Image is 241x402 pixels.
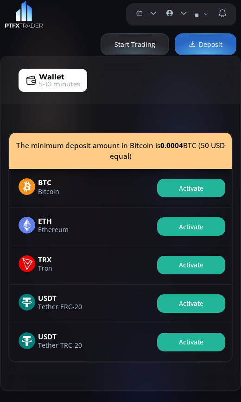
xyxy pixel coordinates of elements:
[39,71,64,83] span: Wallet
[39,79,80,89] span: 5-10 minutes
[38,178,57,186] span: BTC
[38,304,82,310] span: Tether ERC-20
[114,39,155,49] span: Start Trading
[157,217,225,236] button: Activate
[38,294,80,301] span: USDT
[101,33,169,55] a: Start Trading
[38,189,59,195] span: Bitcoin
[189,39,222,49] span: Deposit
[38,266,52,272] span: Tron
[38,332,80,340] span: USDT
[9,133,232,169] div: The minimum deposit amount in Bitcoin is BTC (50 USD equal)
[38,227,69,233] span: Ethereum
[157,256,225,274] button: Activate
[175,33,236,55] a: Deposit
[157,179,225,197] button: Activate
[38,343,82,349] span: Tether TRC-20
[19,69,87,92] a: Wallet5-10 minutes
[5,0,43,28] img: LOGO
[157,333,225,351] button: Activate
[38,255,51,263] span: TRX
[160,141,183,150] b: 0.0004
[157,294,225,313] button: Activate
[38,217,67,224] span: ETH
